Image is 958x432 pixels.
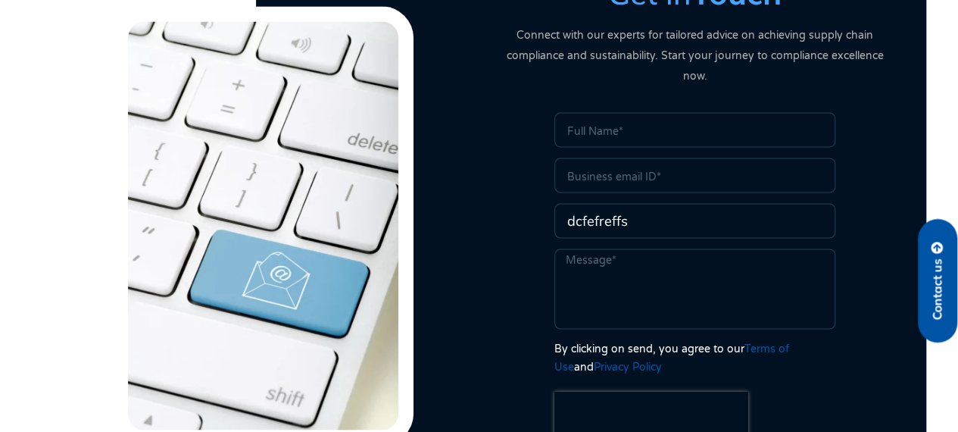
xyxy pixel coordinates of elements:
a: Contact us [918,219,957,343]
p: Connect with our experts for tailored advice on achieving supply chain compliance and sustainabil... [495,25,896,86]
span: Contact us [931,258,944,320]
input: Only numbers and phone characters (#, -, *, etc) are accepted. [554,203,835,238]
input: Full Name* [554,112,835,147]
input: Business email ID* [554,158,835,193]
div: By clicking on send, you agree to our and [554,340,835,376]
a: Privacy Policy [594,360,662,373]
